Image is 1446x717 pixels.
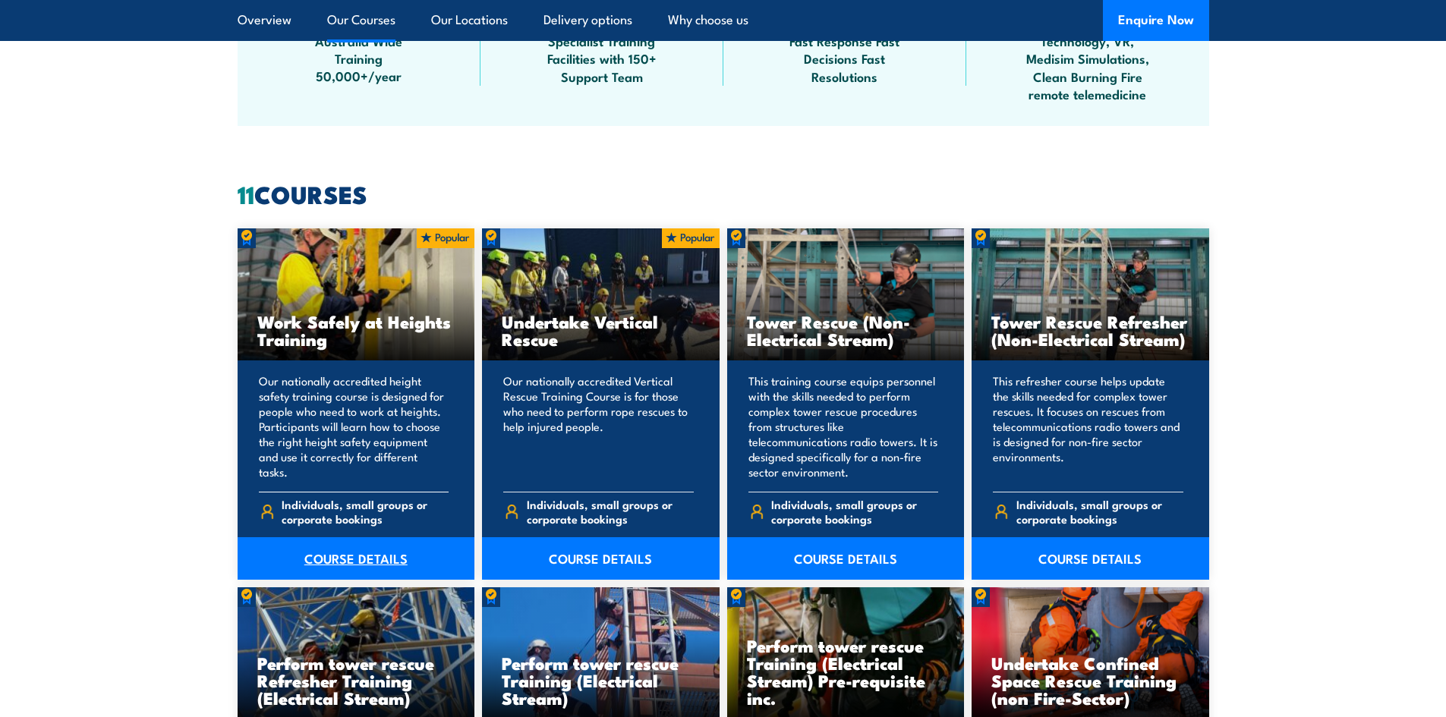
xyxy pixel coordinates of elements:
h3: Undertake Vertical Rescue [502,313,700,347]
h3: Work Safely at Heights Training [257,313,455,347]
strong: 11 [238,175,254,212]
p: This training course equips personnel with the skills needed to perform complex tower rescue proc... [748,373,939,480]
h3: Tower Rescue Refresher (Non-Electrical Stream) [991,313,1189,347]
span: Specialist Training Facilities with 150+ Support Team [534,32,670,85]
p: This refresher course helps update the skills needed for complex tower rescues. It focuses on res... [993,373,1183,480]
h3: Perform tower rescue Training (Electrical Stream) [502,654,700,706]
span: Fast Response Fast Decisions Fast Resolutions [777,32,913,85]
p: Our nationally accredited height safety training course is designed for people who need to work a... [259,373,449,480]
span: Australia Wide Training 50,000+/year [291,32,427,85]
h3: Perform tower rescue Refresher Training (Electrical Stream) [257,654,455,706]
span: Individuals, small groups or corporate bookings [1016,497,1183,526]
a: COURSE DETAILS [238,537,475,580]
a: COURSE DETAILS [972,537,1209,580]
a: COURSE DETAILS [727,537,965,580]
a: COURSE DETAILS [482,537,720,580]
h2: COURSES [238,183,1209,204]
p: Our nationally accredited Vertical Rescue Training Course is for those who need to perform rope r... [503,373,694,480]
span: Individuals, small groups or corporate bookings [282,497,449,526]
span: Individuals, small groups or corporate bookings [771,497,938,526]
h3: Perform tower rescue Training (Electrical Stream) Pre-requisite inc. [747,637,945,706]
span: Individuals, small groups or corporate bookings [527,497,694,526]
h3: Undertake Confined Space Rescue Training (non Fire-Sector) [991,654,1189,706]
span: Technology, VR, Medisim Simulations, Clean Burning Fire remote telemedicine [1019,32,1156,103]
h3: Tower Rescue (Non-Electrical Stream) [747,313,945,347]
